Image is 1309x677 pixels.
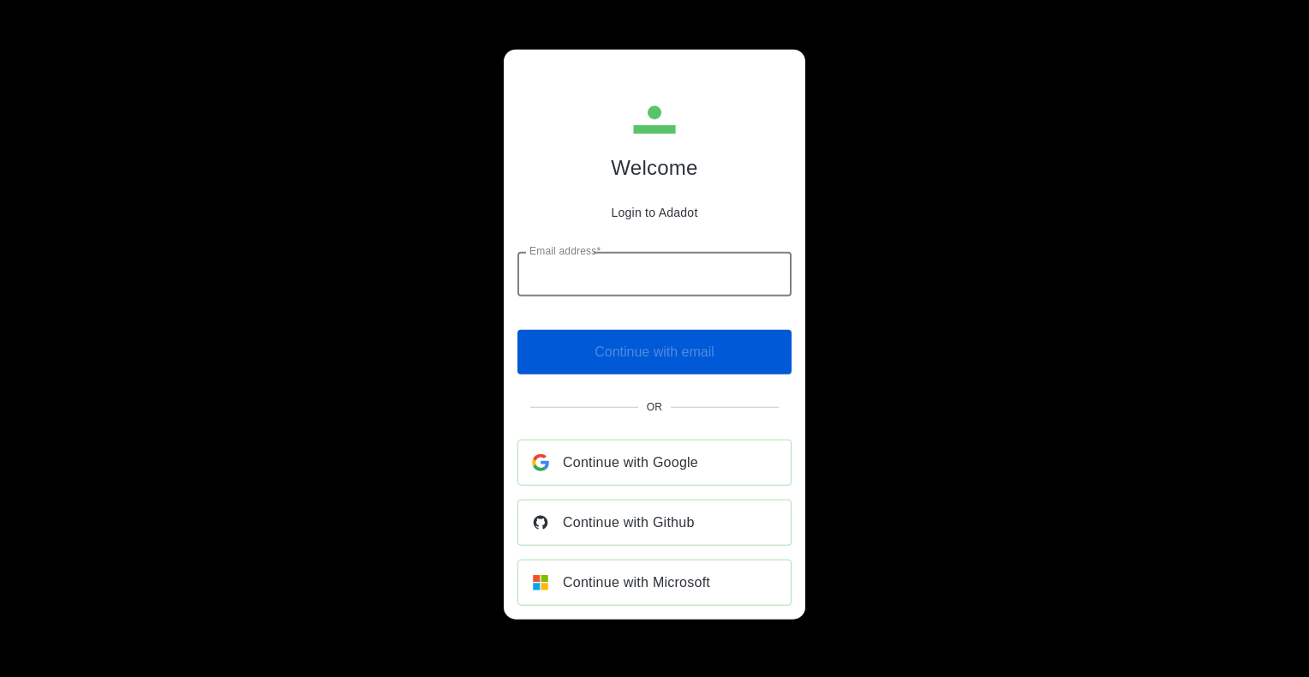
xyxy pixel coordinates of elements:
[563,450,698,474] span: Continue with Google
[517,329,792,374] span: Enter an email to continue
[563,510,695,534] span: Continue with Github
[552,98,757,231] div: Adadot
[611,156,697,180] h1: Welcome
[517,559,792,605] a: Continue with Microsoft
[517,499,792,545] a: Continue with Github
[611,206,697,219] p: Login to Adadot
[632,98,677,142] img: Adadot
[563,570,710,594] span: Continue with Microsoft
[647,400,663,412] span: Or
[517,439,792,485] a: Continue with Google
[529,244,601,259] label: Email address*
